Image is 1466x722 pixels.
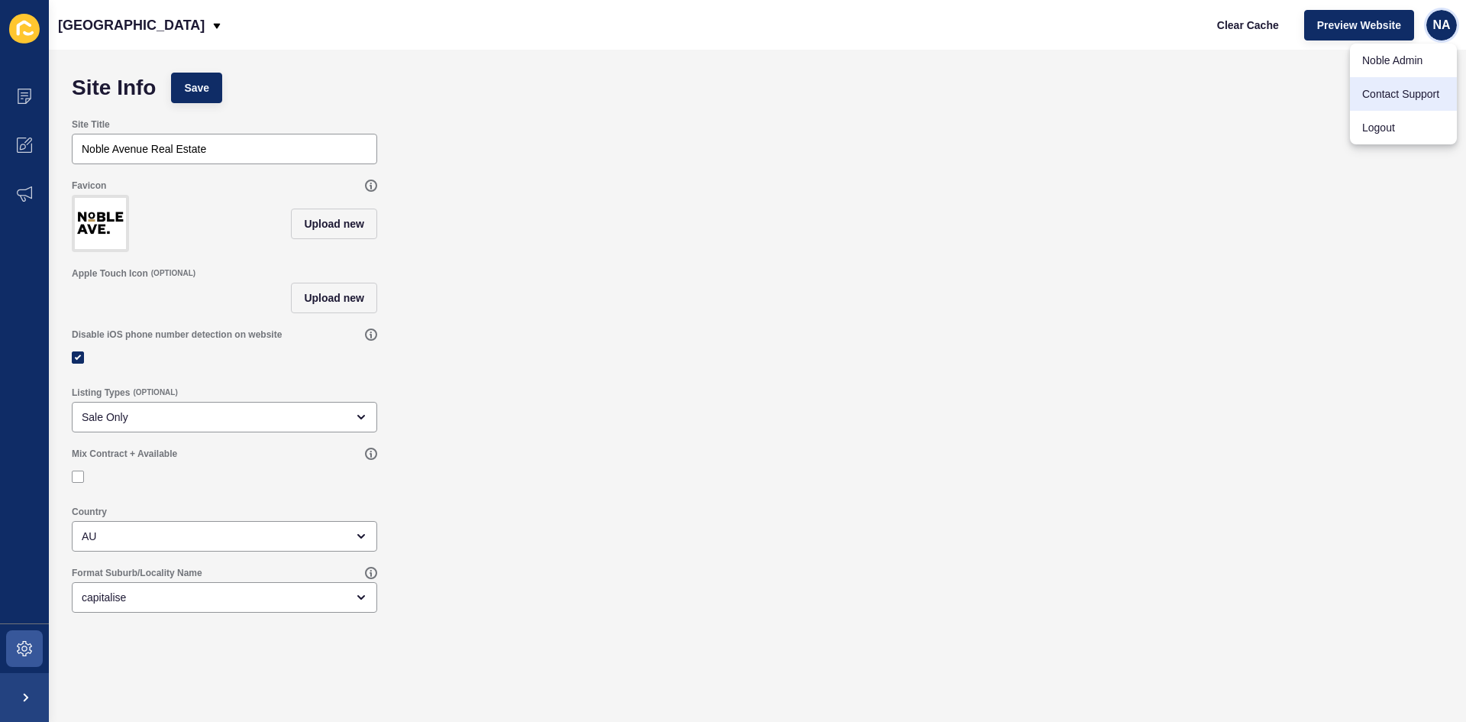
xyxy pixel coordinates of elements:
label: Format Suburb/Locality Name [72,567,202,579]
h1: Site Info [72,80,156,96]
button: Upload new [291,209,377,239]
div: open menu [72,582,377,613]
span: Upload new [304,290,364,306]
label: Apple Touch Icon [72,267,148,280]
img: ff2308ea6d18355e066886af7a477231.jpg [75,198,126,249]
button: Clear Cache [1204,10,1292,40]
div: open menu [72,521,377,552]
label: Listing Types [72,387,130,399]
span: (OPTIONAL) [151,268,195,279]
button: Upload new [291,283,377,313]
button: Preview Website [1304,10,1414,40]
a: Logout [1350,111,1457,144]
a: Contact Support [1350,77,1457,111]
label: Favicon [72,180,106,192]
p: [GEOGRAPHIC_DATA] [58,6,205,44]
span: NA [1432,18,1450,33]
label: Disable iOS phone number detection on website [72,329,282,341]
a: Noble Admin [1350,44,1457,77]
label: Mix Contract + Available [72,448,177,460]
label: Country [72,506,107,518]
span: Clear Cache [1217,18,1279,33]
span: Save [184,80,209,96]
span: Preview Website [1317,18,1401,33]
span: Upload new [304,216,364,231]
label: Site Title [72,118,110,131]
div: open menu [72,402,377,432]
button: Save [171,73,222,103]
span: (OPTIONAL) [133,387,177,398]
